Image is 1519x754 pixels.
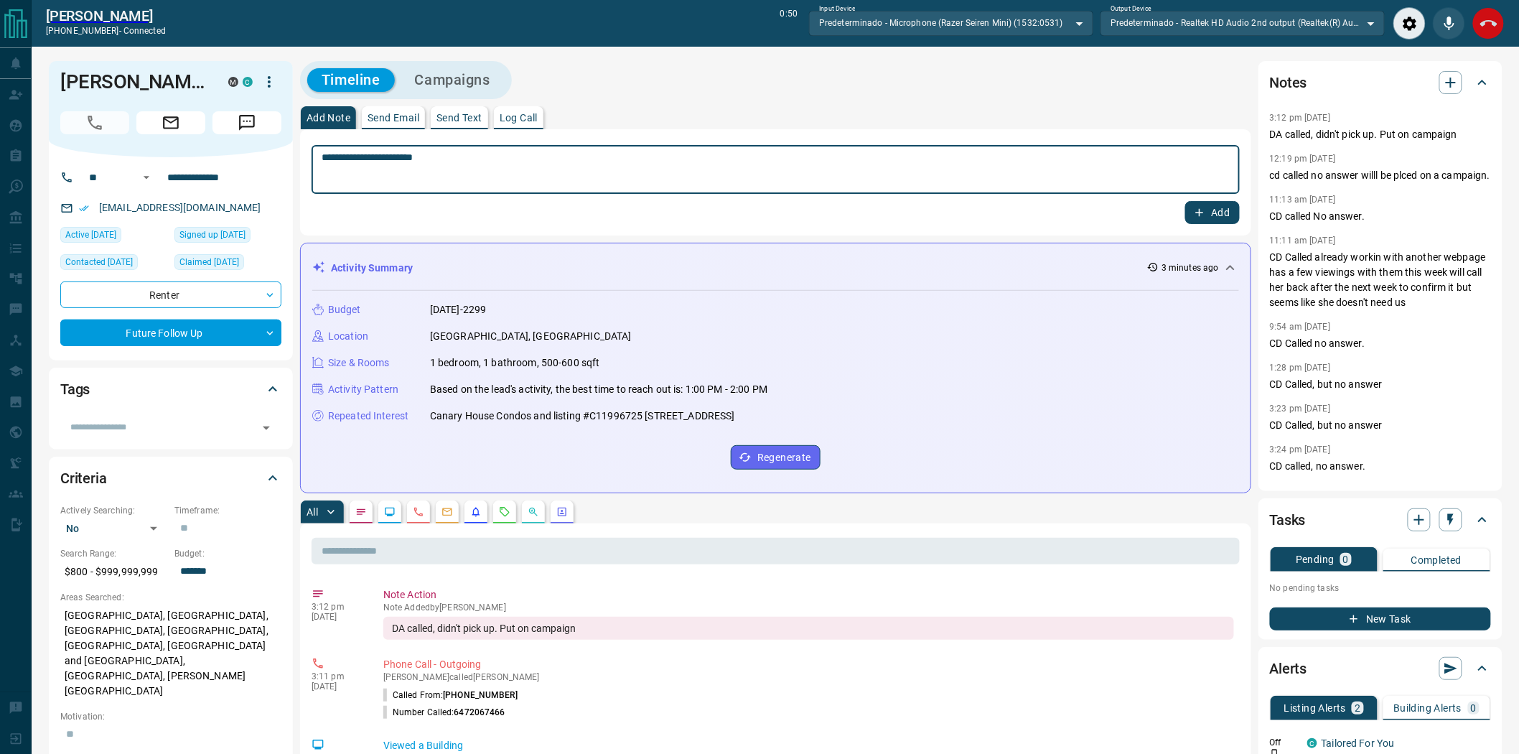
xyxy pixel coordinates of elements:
p: Called From: [383,689,518,702]
p: Budget [328,302,361,317]
p: 0 [1343,554,1349,564]
div: Audio Settings [1393,7,1426,39]
p: CD called No answer. [1270,209,1491,224]
p: 9:54 am [DATE] [1270,322,1331,332]
p: 1 bedroom, 1 bathroom, 500-600 sqft [430,355,600,371]
div: condos.ca [243,77,253,87]
h2: Criteria [60,467,107,490]
span: Contacted [DATE] [65,255,133,269]
p: 11:11 am [DATE] [1270,236,1336,246]
div: Alerts [1270,651,1491,686]
p: Budget: [174,547,281,560]
p: Areas Searched: [60,591,281,604]
span: Email [136,111,205,134]
p: 3:12 pm [DATE] [1270,113,1331,123]
p: 3 minutes ago [1162,261,1218,274]
p: Actively Searching: [60,504,167,517]
button: Open [138,169,155,186]
p: [GEOGRAPHIC_DATA], [GEOGRAPHIC_DATA] [430,329,632,344]
p: 1:28 pm [DATE] [1270,363,1331,373]
svg: Notes [355,506,367,518]
p: All [307,507,318,517]
div: Tasks [1270,503,1491,537]
span: [PHONE_NUMBER] [443,690,518,700]
p: Send Text [436,113,482,123]
p: [GEOGRAPHIC_DATA], [GEOGRAPHIC_DATA], [GEOGRAPHIC_DATA], [GEOGRAPHIC_DATA], [GEOGRAPHIC_DATA], [G... [60,604,281,703]
p: Note Action [383,587,1234,602]
p: 0 [1471,703,1477,713]
div: Fri Aug 15 2025 [60,227,167,247]
div: Activity Summary3 minutes ago [312,255,1239,281]
div: Notes [1270,65,1491,100]
p: CD Called already workin with another webpage has a few viewings with them this week will call he... [1270,250,1491,310]
p: Viewed a Building [383,738,1234,753]
p: Add Note [307,113,350,123]
p: 0:50 [780,7,798,39]
p: Canary House Condos and listing #C11996725 [STREET_ADDRESS] [430,409,735,424]
p: Off [1270,736,1299,749]
div: Future Follow Up [60,320,281,346]
p: Log Call [500,113,538,123]
p: Based on the lead's activity, the best time to reach out is: 1:00 PM - 2:00 PM [430,382,767,397]
svg: Listing Alerts [470,506,482,518]
label: Input Device [819,4,856,14]
p: 12:19 pm [DATE] [1270,154,1336,164]
svg: Requests [499,506,510,518]
p: 3:11 pm [312,671,362,681]
p: 11:13 am [DATE] [1270,195,1336,205]
p: 3:24 pm [DATE] [1270,445,1331,455]
p: Listing Alerts [1284,703,1347,713]
p: No pending tasks [1270,577,1491,599]
p: 3:23 pm [DATE] [1270,404,1331,414]
span: Signed up [DATE] [179,228,246,242]
p: 2 [1355,703,1360,713]
p: $800 - $999,999,999 [60,560,167,584]
h2: Alerts [1270,657,1307,680]
p: Timeframe: [174,504,281,517]
span: connected [123,26,166,36]
p: Completed [1411,555,1462,565]
span: Active [DATE] [65,228,116,242]
h2: Tasks [1270,508,1306,531]
div: Wed Jul 25 2018 [174,254,281,274]
p: Motivation: [60,710,281,723]
span: Call [60,111,129,134]
p: CD Called, but no answer [1270,418,1491,433]
p: cd called no answer willl be plced on a campaign. [1270,168,1491,183]
div: End Call [1472,7,1505,39]
p: [PHONE_NUMBER] - [46,24,166,37]
div: Mute [1433,7,1465,39]
p: [DATE] [312,612,362,622]
span: Claimed [DATE] [179,255,239,269]
button: Add [1185,201,1240,224]
div: DA called, didn't pick up. Put on campaign [383,617,1234,640]
div: Renter [60,281,281,308]
div: condos.ca [1307,738,1317,748]
p: 3:12 pm [312,602,362,612]
p: Activity Summary [331,261,413,276]
p: Repeated Interest [328,409,408,424]
label: Output Device [1111,4,1151,14]
div: Fri Jul 20 2018 [174,227,281,247]
p: CD Called no answer. [1270,336,1491,351]
svg: Opportunities [528,506,539,518]
p: Number Called: [383,706,505,719]
p: Pending [1296,554,1335,564]
span: Message [212,111,281,134]
p: [DATE] [312,681,362,692]
span: 6472067466 [454,707,505,717]
div: Tue Aug 12 2025 [60,254,167,274]
h2: Notes [1270,71,1307,94]
p: Building Alerts [1394,703,1462,713]
svg: Agent Actions [556,506,568,518]
p: CD Called, but no answer [1270,377,1491,392]
div: mrloft.ca [228,77,238,87]
button: Campaigns [401,68,505,92]
a: [PERSON_NAME] [46,7,166,24]
a: [EMAIL_ADDRESS][DOMAIN_NAME] [99,202,261,213]
p: Location [328,329,368,344]
div: Criteria [60,461,281,495]
button: Timeline [307,68,395,92]
p: DA called, didn't pick up. Put on campaign [1270,127,1491,142]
